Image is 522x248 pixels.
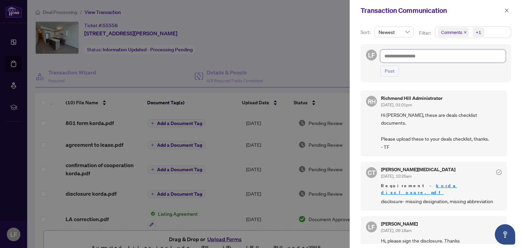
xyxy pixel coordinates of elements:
span: Comments [441,29,462,36]
h5: Richmond Hill Administrator [381,96,442,101]
span: [DATE], 01:01pm [381,102,412,107]
a: korda disclosure.pdf [381,183,457,195]
button: Open asap [495,224,515,245]
h5: [PERSON_NAME][MEDICAL_DATA] [381,167,455,172]
span: check-circle [496,170,502,175]
div: +1 [476,29,481,36]
h5: [PERSON_NAME] [381,222,418,226]
span: close [464,31,467,34]
span: LF [368,222,375,232]
p: Sort: [361,29,372,36]
button: Post [380,65,399,77]
span: [DATE], 09:18am [381,228,412,233]
span: [DATE], 10:26am [381,174,412,179]
span: disclosure- missing designation, missing abbreviation [381,197,502,205]
span: close [504,8,509,13]
div: Transaction Communication [361,5,502,16]
span: Newest [379,27,410,37]
span: Comments [438,28,469,37]
span: RH [367,96,376,106]
span: Hi [PERSON_NAME], these are deals checklist documents. Please upload these to your deals checklis... [381,111,502,151]
span: LF [368,50,375,60]
span: Requirement - [381,182,502,196]
span: CT [368,168,376,177]
span: Hi, please sign the disclosure. Thanks [381,237,502,245]
p: Filter: [419,29,432,37]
